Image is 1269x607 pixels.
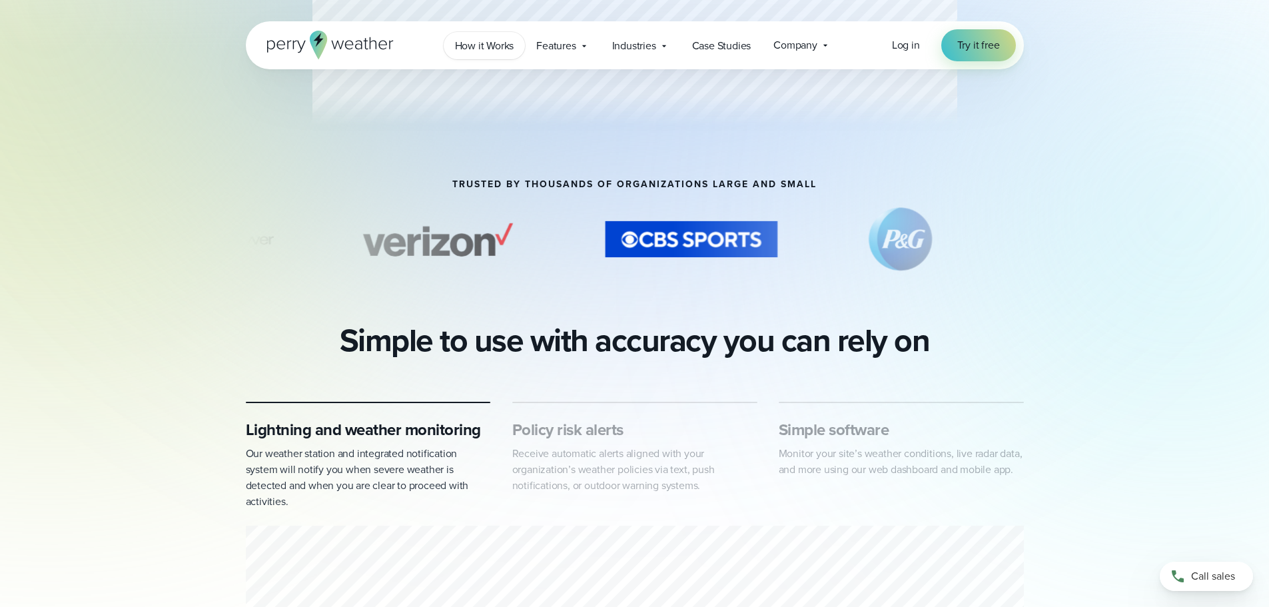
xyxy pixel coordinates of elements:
span: Company [773,37,817,53]
div: 18 of 69 [343,206,532,273]
span: Features [536,38,576,54]
div: 17 of 69 [90,206,279,273]
h3: Policy risk alerts [512,419,757,440]
span: Case Studies [692,38,751,54]
div: 20 of 69 [850,206,951,273]
img: Cleveland-Cliffs.svg [1015,206,1204,273]
h3: Lightning and weather monitoring [246,419,491,440]
p: Receive automatic alerts aligned with your organization’s weather policies via text, push notific... [512,446,757,494]
img: Oglethorpe-Power.svg [90,206,279,273]
img: CBS-Sports.svg [597,206,786,273]
div: 19 of 69 [597,206,786,273]
p: Monitor your site’s weather conditions, live radar data, and more using our web dashboard and mob... [779,446,1024,478]
div: 21 of 69 [1015,206,1204,273]
span: How it Works [455,38,514,54]
span: Try it free [957,37,1000,53]
div: slideshow [246,206,1024,279]
img: Verizon.svg [343,206,532,273]
a: Log in [892,37,920,53]
p: Our weather station and integrated notification system will notify you when severe weather is det... [246,446,491,510]
span: Industries [612,38,656,54]
a: Case Studies [681,32,763,59]
a: How it Works [444,32,526,59]
a: Call sales [1160,562,1253,591]
h2: TRUSTED BY THOUSANDS OF ORGANIZATIONS LARGE AND SMALL [452,179,817,190]
a: Try it free [941,29,1016,61]
img: P&G Logo [850,206,951,273]
h3: Simple software [779,419,1024,440]
h2: Simple to use with accuracy you can rely on [340,322,930,359]
span: Call sales [1191,568,1235,584]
